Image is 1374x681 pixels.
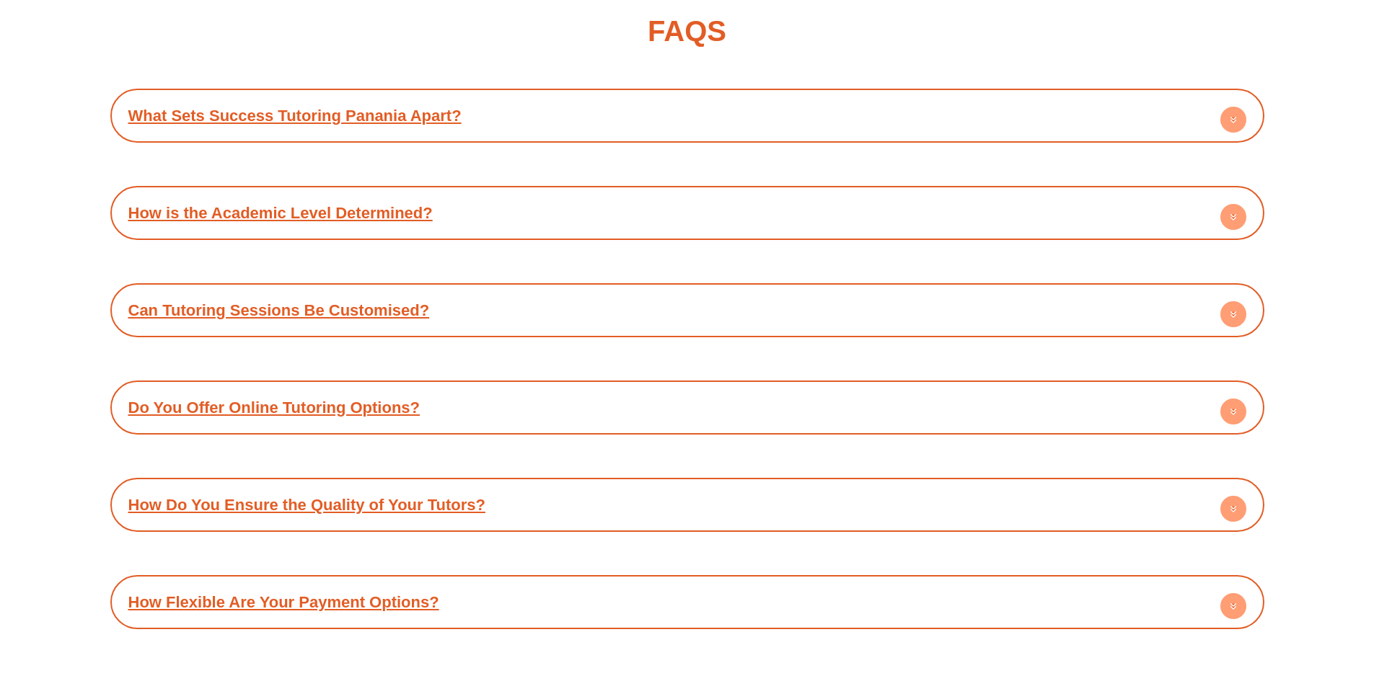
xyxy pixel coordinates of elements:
a: How Flexible Are Your Payment Options? [128,593,439,611]
div: How Flexible Are Your Payment Options? [118,582,1257,622]
a: What Sets Success Tutoring Panania Apart? [128,107,462,125]
div: Can Tutoring Sessions Be Customised? [118,290,1257,330]
a: How Do You Ensure the Quality of Your Tutors? [128,496,485,514]
a: Do You Offer Online Tutoring Options? [128,399,420,417]
div: What Sets Success Tutoring Panania Apart? [118,96,1257,135]
div: How Do You Ensure the Quality of Your Tutors? [118,485,1257,525]
a: Can Tutoring Sessions Be Customised? [128,301,430,319]
iframe: Chat Widget [1134,518,1374,681]
a: How is the Academic Level Determined? [128,204,433,222]
div: How is the Academic Level Determined? [118,193,1257,233]
h2: FAQS [648,17,726,45]
div: Do You Offer Online Tutoring Options? [118,388,1257,427]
